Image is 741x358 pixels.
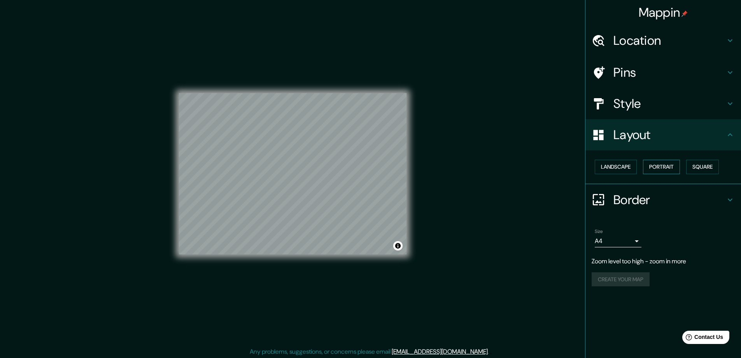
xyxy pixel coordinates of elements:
[179,93,406,254] canvas: Map
[613,96,725,111] h4: Style
[585,119,741,150] div: Layout
[613,65,725,80] h4: Pins
[592,257,735,266] p: Zoom level too high - zoom in more
[250,347,489,356] p: Any problems, suggestions, or concerns please email .
[613,192,725,208] h4: Border
[392,347,488,356] a: [EMAIL_ADDRESS][DOMAIN_NAME]
[490,347,492,356] div: .
[393,241,403,250] button: Toggle attribution
[613,33,725,48] h4: Location
[681,11,688,17] img: pin-icon.png
[613,127,725,143] h4: Layout
[585,88,741,119] div: Style
[585,184,741,215] div: Border
[639,5,688,20] h4: Mappin
[595,228,603,235] label: Size
[672,328,732,349] iframe: Help widget launcher
[643,160,680,174] button: Portrait
[489,347,490,356] div: .
[585,25,741,56] div: Location
[585,57,741,88] div: Pins
[686,160,719,174] button: Square
[595,160,637,174] button: Landscape
[595,235,641,247] div: A4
